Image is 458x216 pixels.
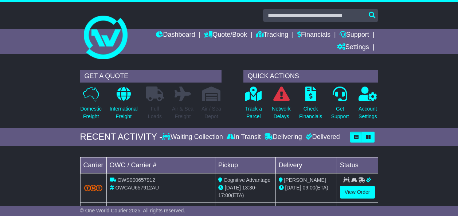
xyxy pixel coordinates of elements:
span: Cognitive Advantage [224,177,270,183]
span: 13:30 [242,185,255,191]
p: Account Settings [359,105,377,120]
p: Track a Parcel [245,105,262,120]
a: View Order [340,186,375,199]
p: Domestic Freight [81,105,102,120]
a: Support [340,29,369,41]
a: InternationalFreight [109,86,138,124]
p: Get Support [331,105,349,120]
span: © One World Courier 2025. All rights reserved. [80,208,185,213]
a: Settings [337,41,369,54]
div: GET A QUOTE [80,70,222,83]
div: - (ETA) [218,184,273,199]
div: Waiting Collection [162,133,224,141]
a: NetworkDelays [271,86,291,124]
p: Network Delays [272,105,290,120]
div: Delivered [304,133,340,141]
span: [DATE] [225,185,241,191]
span: 17:00 [218,192,231,198]
p: Air / Sea Depot [201,105,221,120]
a: Track aParcel [245,86,262,124]
p: Air & Sea Freight [172,105,193,120]
p: Full Loads [146,105,164,120]
a: Tracking [256,29,288,41]
a: CheckFinancials [299,86,322,124]
a: GetSupport [331,86,349,124]
a: Financials [297,29,330,41]
a: Quote/Book [204,29,247,41]
div: QUICK ACTIONS [243,70,378,83]
img: TNT_Domestic.png [84,185,102,191]
td: Status [337,157,378,173]
div: Delivering [263,133,304,141]
p: International Freight [110,105,138,120]
a: AccountSettings [358,86,377,124]
div: RECENT ACTIVITY - [80,132,163,142]
p: Check Financials [299,105,322,120]
div: (ETA) [279,184,334,192]
td: Delivery [275,157,337,173]
td: Carrier [80,157,106,173]
a: DomesticFreight [80,86,102,124]
td: OWC / Carrier # [106,157,215,173]
span: 09:00 [302,185,315,191]
div: In Transit [225,133,263,141]
a: Dashboard [156,29,195,41]
span: [DATE] [285,185,301,191]
span: OWS000657912 [117,177,155,183]
span: OWCAU657912AU [115,185,159,191]
span: [PERSON_NAME] [284,177,326,183]
td: Pickup [215,157,275,173]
